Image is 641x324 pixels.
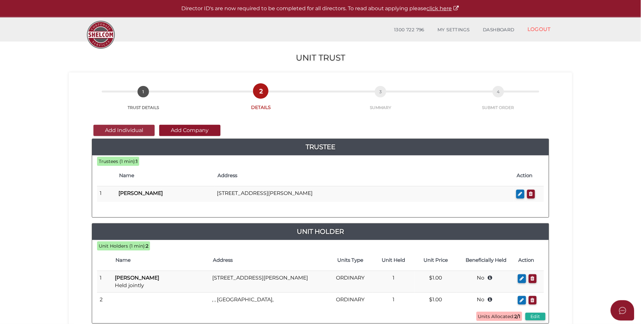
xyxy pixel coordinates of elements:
td: No [457,292,515,308]
a: MY SETTINGS [431,23,476,37]
h4: Action [519,257,541,263]
b: 1 [136,158,138,164]
td: 1 [97,271,112,293]
span: 1 [138,86,149,97]
span: 4 [493,86,504,97]
a: 3SUMMARY [320,93,441,110]
h4: Address [213,257,325,263]
button: Open asap [611,300,634,321]
td: 1 [373,271,415,293]
b: 2 [146,243,148,249]
td: ORDINARY [328,292,373,308]
h4: Beneficially Held [460,257,512,263]
button: Edit [526,313,546,320]
td: [STREET_ADDRESS][PERSON_NAME] [215,186,514,202]
h4: Name [115,257,206,263]
a: 2DETAILS [201,93,320,111]
a: 1300 722 796 [388,23,431,37]
a: Unit Holder [92,226,549,237]
p: Director ID's are now required to be completed for all directors. To read about applying please [16,5,625,13]
td: $1.00 [415,292,457,308]
td: No [457,271,515,293]
td: 2 [97,292,112,308]
td: 1 [373,292,415,308]
td: , , [GEOGRAPHIC_DATA], [210,292,328,308]
b: 2/1 [515,313,521,319]
span: 3 [375,86,386,97]
img: Logo [84,17,118,52]
b: [PERSON_NAME] [115,275,159,281]
td: $1.00 [415,271,457,293]
span: Unit Holders (1 min): [99,243,146,249]
td: ORDINARY [328,271,373,293]
td: 1 [97,186,116,202]
a: click here [427,5,460,12]
span: Units Allocated: [476,312,522,321]
span: Held jointly [115,282,144,288]
a: LOGOUT [521,22,557,36]
button: Add Company [159,125,220,136]
a: 1TRUST DETAILS [85,93,201,110]
h4: Unit Price [418,257,453,263]
button: Add Individual [93,125,155,136]
h4: Unit Held [376,257,412,263]
b: [PERSON_NAME] [119,190,163,196]
td: [STREET_ADDRESS][PERSON_NAME] [210,271,328,293]
span: 2 [255,85,267,97]
a: DASHBOARD [476,23,521,37]
h4: Name [119,173,211,178]
span: Trustees (1 min): [99,158,136,164]
h4: Action [517,173,541,178]
a: 4SUBMIT ORDER [441,93,556,110]
a: Trustee [92,142,549,152]
h4: Address [218,173,510,178]
h4: Units Type [332,257,370,263]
